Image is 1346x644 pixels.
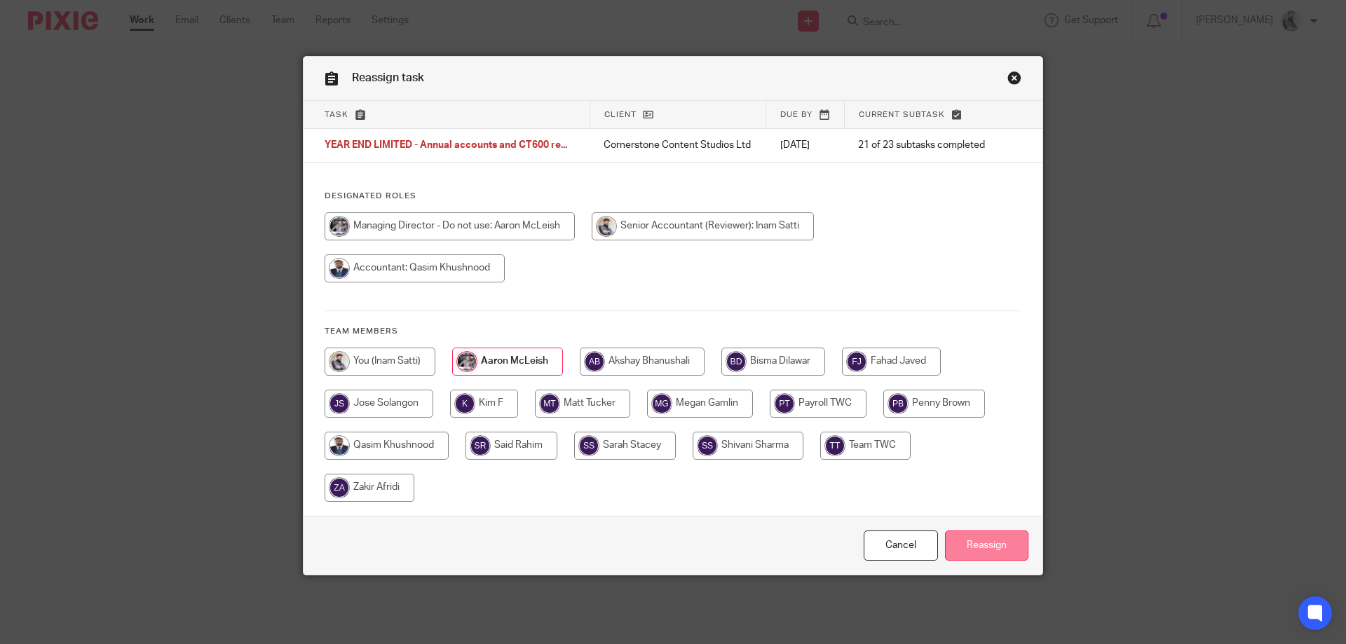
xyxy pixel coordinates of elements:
[325,141,567,151] span: YEAR END LIMITED - Annual accounts and CT600 re...
[945,530,1028,561] input: Reassign
[844,129,1000,163] td: 21 of 23 subtasks completed
[780,138,831,152] p: [DATE]
[859,111,945,118] span: Current subtask
[352,72,424,83] span: Reassign task
[864,530,938,561] a: Close this dialog window
[1007,71,1021,90] a: Close this dialog window
[604,138,752,152] p: Cornerstone Content Studios Ltd
[604,111,637,118] span: Client
[325,111,348,118] span: Task
[780,111,813,118] span: Due by
[325,191,1021,202] h4: Designated Roles
[325,326,1021,337] h4: Team members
